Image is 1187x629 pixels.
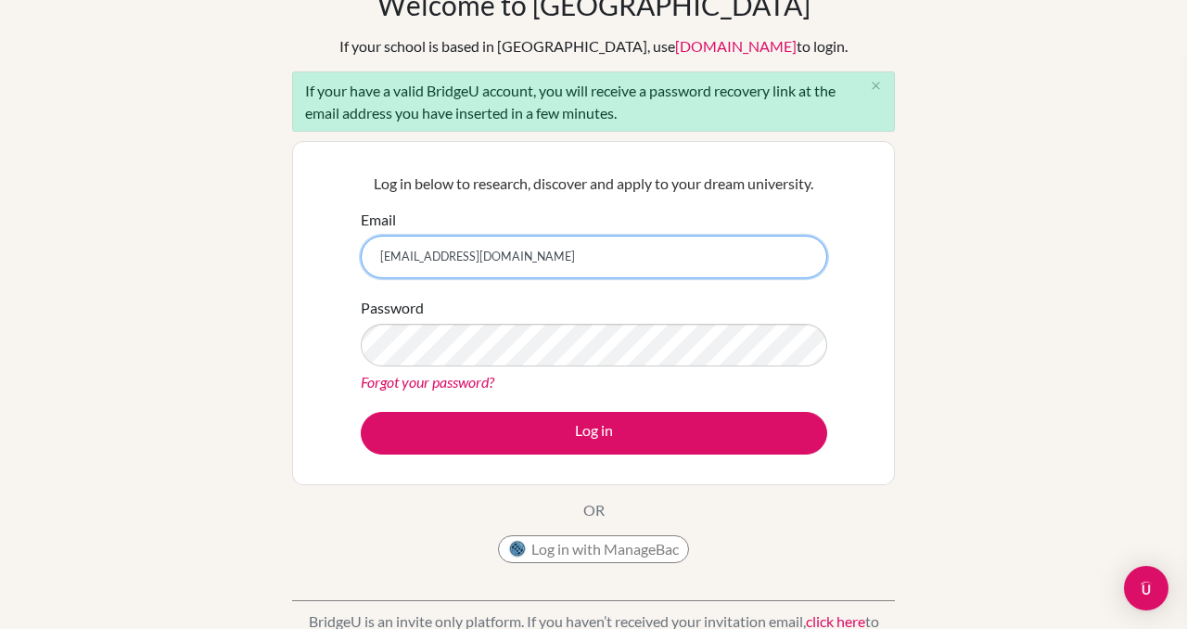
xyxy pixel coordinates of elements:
label: Email [361,209,396,231]
div: Open Intercom Messenger [1124,566,1168,610]
i: close [869,79,883,93]
button: Log in with ManageBac [498,535,689,563]
p: Log in below to research, discover and apply to your dream university. [361,173,827,195]
a: Forgot your password? [361,373,494,391]
button: Log in [361,412,827,455]
div: If your school is based in [GEOGRAPHIC_DATA], use to login. [339,35,848,58]
a: [DOMAIN_NAME] [675,37,797,55]
label: Password [361,297,424,319]
div: If your have a valid BridgeU account, you will receive a password recovery link at the email addr... [292,71,895,132]
button: Close [857,72,894,100]
p: OR [583,499,605,521]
